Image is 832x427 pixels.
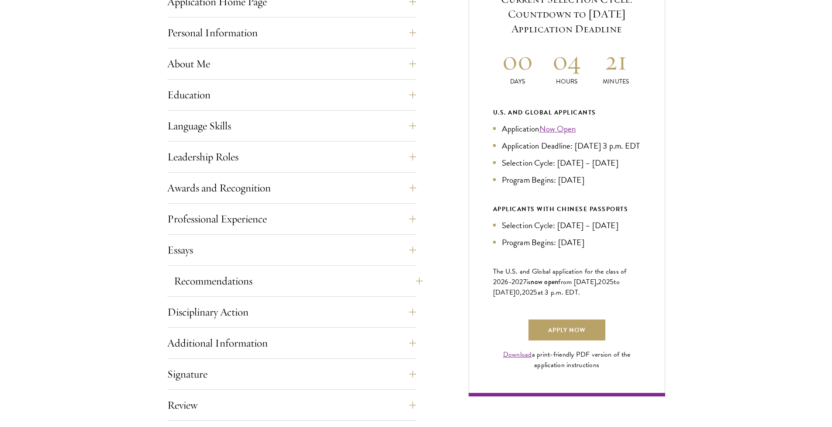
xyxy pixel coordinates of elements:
[527,277,531,287] span: is
[493,156,641,169] li: Selection Cycle: [DATE] – [DATE]
[167,240,416,260] button: Essays
[522,287,534,298] span: 202
[539,122,576,135] a: Now Open
[167,146,416,167] button: Leadership Roles
[167,53,416,74] button: About Me
[174,271,423,292] button: Recommendations
[503,349,532,360] a: Download
[493,174,641,186] li: Program Begins: [DATE]
[167,84,416,105] button: Education
[515,287,520,298] span: 0
[493,139,641,152] li: Application Deadline: [DATE] 3 p.m. EDT
[167,333,416,354] button: Additional Information
[167,302,416,323] button: Disciplinary Action
[610,277,614,287] span: 5
[493,349,641,370] div: a print-friendly PDF version of the application instructions
[528,319,605,340] a: Apply Now
[591,77,641,86] p: Minutes
[167,395,416,416] button: Review
[523,277,527,287] span: 7
[493,122,641,135] li: Application
[504,277,508,287] span: 6
[493,266,627,287] span: The U.S. and Global application for the class of 202
[493,44,542,77] h2: 00
[493,204,641,215] div: APPLICANTS WITH CHINESE PASSPORTS
[493,277,620,298] span: to [DATE]
[509,277,523,287] span: -202
[598,277,610,287] span: 202
[167,177,416,198] button: Awards and Recognition
[493,236,641,249] li: Program Begins: [DATE]
[531,277,558,287] span: now open
[558,277,598,287] span: from [DATE],
[591,44,641,77] h2: 21
[167,364,416,385] button: Signature
[493,107,641,118] div: U.S. and Global Applicants
[167,208,416,229] button: Professional Experience
[533,287,537,298] span: 5
[542,77,591,86] p: Hours
[520,287,521,298] span: ,
[542,44,591,77] h2: 04
[538,287,580,298] span: at 3 p.m. EDT.
[493,219,641,232] li: Selection Cycle: [DATE] – [DATE]
[167,115,416,136] button: Language Skills
[167,22,416,43] button: Personal Information
[493,77,542,86] p: Days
